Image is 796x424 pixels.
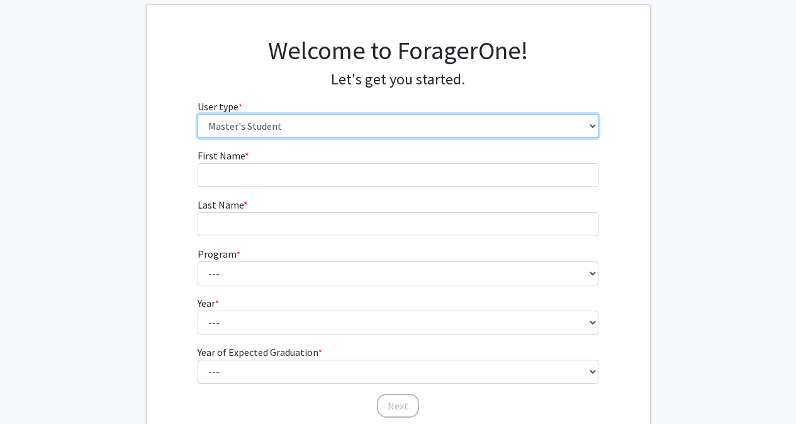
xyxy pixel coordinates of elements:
[198,295,219,311] label: Year
[198,198,244,211] span: Last Name
[198,149,245,162] span: First Name
[198,71,598,89] h4: Let's get you started.
[377,394,419,418] button: Next
[198,246,240,261] label: Program
[9,367,53,415] iframe: Chat
[198,99,242,114] label: User type
[198,35,598,66] h1: Welcome to ForagerOne!
[198,345,322,360] label: Year of Expected Graduation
